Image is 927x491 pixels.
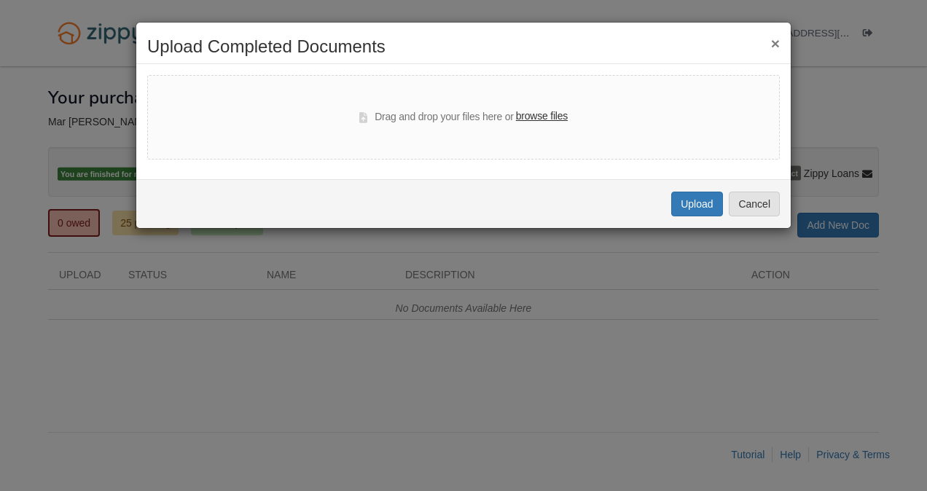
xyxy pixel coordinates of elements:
[729,192,780,216] button: Cancel
[147,37,780,56] h2: Upload Completed Documents
[359,109,568,126] div: Drag and drop your files here or
[671,192,722,216] button: Upload
[516,109,568,125] label: browse files
[771,36,780,51] button: ×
